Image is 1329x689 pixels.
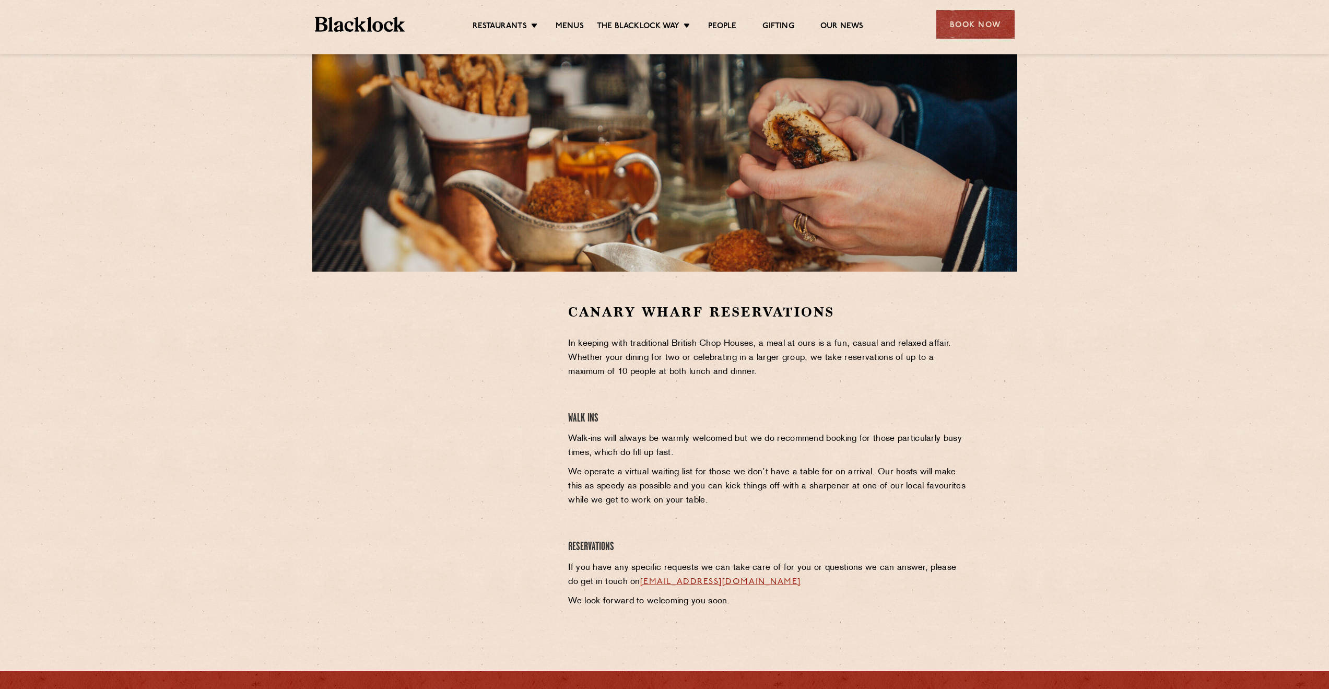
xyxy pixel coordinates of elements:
iframe: OpenTable make booking widget [398,303,515,460]
div: Book Now [936,10,1015,39]
a: [EMAIL_ADDRESS][DOMAIN_NAME] [640,578,801,586]
p: If you have any specific requests we can take care of for you or questions we can answer, please ... [568,561,969,589]
a: Our News [820,21,864,33]
a: People [708,21,736,33]
p: We operate a virtual waiting list for those we don’t have a table for on arrival. Our hosts will ... [568,465,969,508]
p: In keeping with traditional British Chop Houses, a meal at ours is a fun, casual and relaxed affa... [568,337,969,379]
h4: Reservations [568,540,969,554]
a: Menus [556,21,584,33]
a: The Blacklock Way [597,21,679,33]
a: Gifting [762,21,794,33]
a: Restaurants [473,21,527,33]
h2: Canary Wharf Reservations [568,303,969,321]
p: Walk-ins will always be warmly welcomed but we do recommend booking for those particularly busy t... [568,432,969,460]
img: BL_Textured_Logo-footer-cropped.svg [315,17,405,32]
h4: Walk Ins [568,412,969,426]
p: We look forward to welcoming you soon. [568,594,969,609]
